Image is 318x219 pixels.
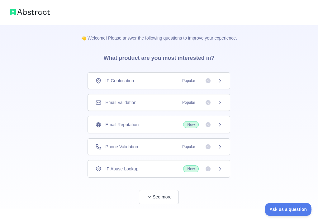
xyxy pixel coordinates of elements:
span: Email Reputation [105,121,139,128]
span: IP Geolocation [105,78,134,84]
span: IP Abuse Lookup [105,166,138,172]
span: Popular [178,78,199,84]
img: Abstract logo [10,7,50,16]
span: New [183,121,199,128]
iframe: Toggle Customer Support [265,203,312,216]
span: Email Validation [105,99,136,106]
span: New [183,165,199,172]
p: 👋 Welcome! Please answer the following questions to improve your experience. [71,25,247,41]
span: Popular [178,144,199,150]
button: See more [139,190,179,204]
span: Phone Validation [105,144,138,150]
span: Popular [178,99,199,106]
h3: What product are you most interested in? [93,41,224,72]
